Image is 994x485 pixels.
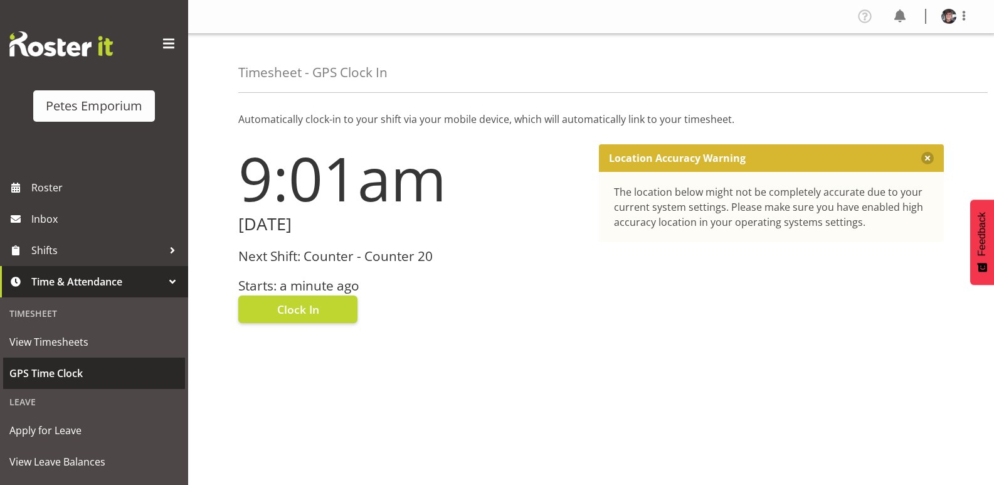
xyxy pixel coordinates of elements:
div: Timesheet [3,301,185,326]
p: Automatically clock-in to your shift via your mobile device, which will automatically link to you... [238,112,944,127]
img: michelle-whaleb4506e5af45ffd00a26cc2b6420a9100.png [941,9,956,24]
div: Leave [3,389,185,415]
a: GPS Time Clock [3,358,185,389]
span: Apply for Leave [9,421,179,440]
a: Apply for Leave [3,415,185,446]
a: View Timesheets [3,326,185,358]
h2: [DATE] [238,215,584,234]
span: Clock In [277,301,319,317]
span: Inbox [31,210,182,228]
h3: Starts: a minute ago [238,279,584,293]
span: View Leave Balances [9,452,179,471]
div: The location below might not be completely accurate due to your current system settings. Please m... [614,184,929,230]
button: Close message [921,152,934,164]
img: Rosterit website logo [9,31,113,56]
span: Time & Attendance [31,272,163,291]
h4: Timesheet - GPS Clock In [238,65,388,80]
button: Clock In [238,296,357,323]
span: Feedback [976,212,988,256]
a: View Leave Balances [3,446,185,477]
p: Location Accuracy Warning [609,152,746,164]
span: GPS Time Clock [9,364,179,383]
h3: Next Shift: Counter - Counter 20 [238,249,584,264]
span: Shifts [31,241,163,260]
div: Petes Emporium [46,97,142,115]
h1: 9:01am [238,144,584,212]
span: View Timesheets [9,333,179,351]
span: Roster [31,178,182,197]
button: Feedback - Show survey [970,200,994,285]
